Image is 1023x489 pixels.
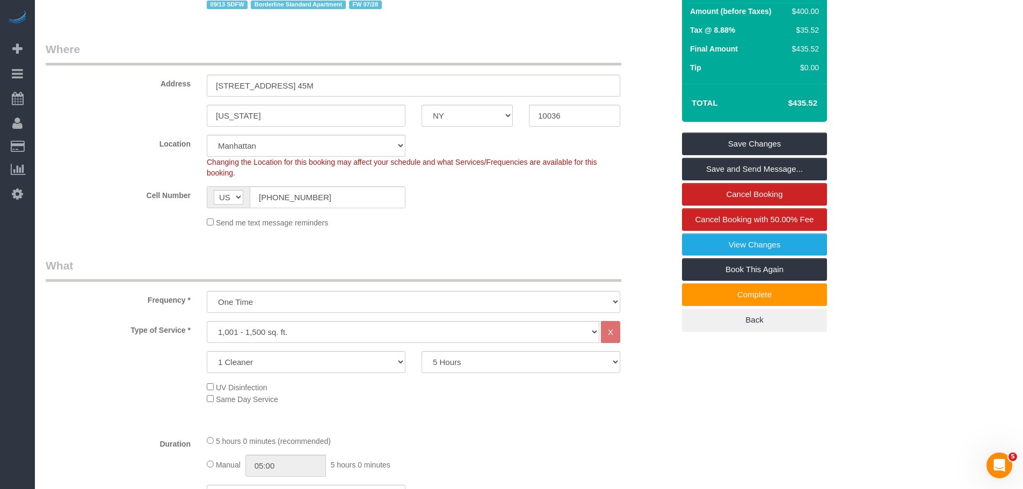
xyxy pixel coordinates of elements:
span: 5 hours 0 minutes (recommended) [216,437,331,446]
iframe: Intercom live chat [986,452,1012,478]
label: Tip [690,62,701,73]
a: Cancel Booking with 50.00% Fee [682,208,827,231]
input: City [207,105,405,127]
span: Changing the Location for this booking may affect your schedule and what Services/Frequencies are... [207,158,597,177]
strong: Total [692,98,718,107]
span: Cancel Booking with 50.00% Fee [695,215,814,224]
span: 09/13 SDFW [207,1,248,9]
span: Send me text message reminders [216,218,328,227]
div: $435.52 [788,43,819,54]
span: Same Day Service [216,395,278,404]
a: Save Changes [682,133,827,155]
span: 5 hours 0 minutes [331,461,390,469]
div: $0.00 [788,62,819,73]
a: Save and Send Message... [682,158,827,180]
a: Book This Again [682,258,827,281]
label: Frequency * [38,291,199,305]
h4: $435.52 [756,99,817,108]
span: Manual [216,461,241,469]
label: Amount (before Taxes) [690,6,771,17]
span: FW 07/28 [349,1,382,9]
label: Location [38,135,199,149]
label: Cell Number [38,186,199,201]
span: 5 [1009,452,1017,461]
label: Type of Service * [38,321,199,335]
span: Borderline Standard Apartment [251,1,346,9]
a: Cancel Booking [682,183,827,206]
legend: Where [46,41,621,65]
div: $400.00 [788,6,819,17]
div: $35.52 [788,25,819,35]
legend: What [46,258,621,282]
img: Automaid Logo [6,11,28,26]
a: Complete [682,283,827,306]
input: Zip Code [529,105,620,127]
span: UV Disinfection [216,383,267,392]
label: Tax @ 8.88% [690,25,735,35]
a: Back [682,309,827,331]
label: Final Amount [690,43,738,54]
input: Cell Number [250,186,405,208]
label: Duration [38,435,199,449]
a: View Changes [682,233,827,256]
label: Address [38,75,199,89]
